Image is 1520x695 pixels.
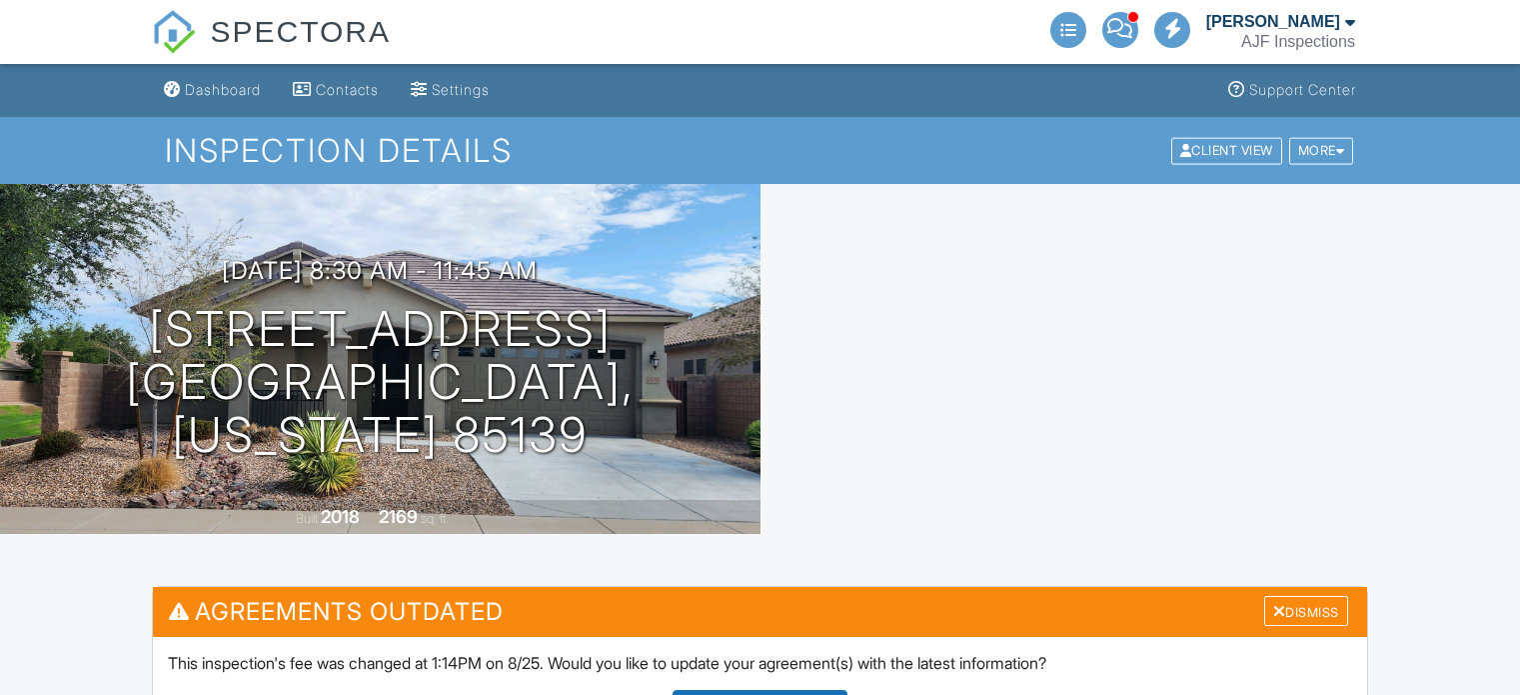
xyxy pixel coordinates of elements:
span: Built [296,511,318,526]
h3: Agreements Outdated [153,587,1367,636]
h3: [DATE] 8:30 am - 11:45 am [222,257,538,284]
div: 2018 [321,506,360,527]
div: Dashboard [185,81,261,98]
h1: [STREET_ADDRESS] [GEOGRAPHIC_DATA], [US_STATE] 85139 [32,303,729,461]
div: [PERSON_NAME] [1206,12,1340,32]
a: Client View [1169,142,1287,157]
span: SPECTORA [211,10,392,52]
div: Support Center [1249,81,1356,98]
div: AJF Inspections [1241,32,1355,52]
a: Support Center [1220,72,1364,109]
a: SPECTORA [152,30,391,67]
h1: Inspection Details [165,133,1355,168]
a: Dashboard [156,72,269,109]
a: Settings [403,72,498,109]
div: Dismiss [1264,596,1348,627]
div: Settings [432,81,490,98]
div: More [1289,137,1354,164]
span: sq. ft. [421,511,449,526]
div: Contacts [316,81,379,98]
img: The Best Home Inspection Software - Spectora [152,10,196,54]
a: Contacts [285,72,387,109]
div: Client View [1171,137,1282,164]
div: 2169 [379,506,418,527]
